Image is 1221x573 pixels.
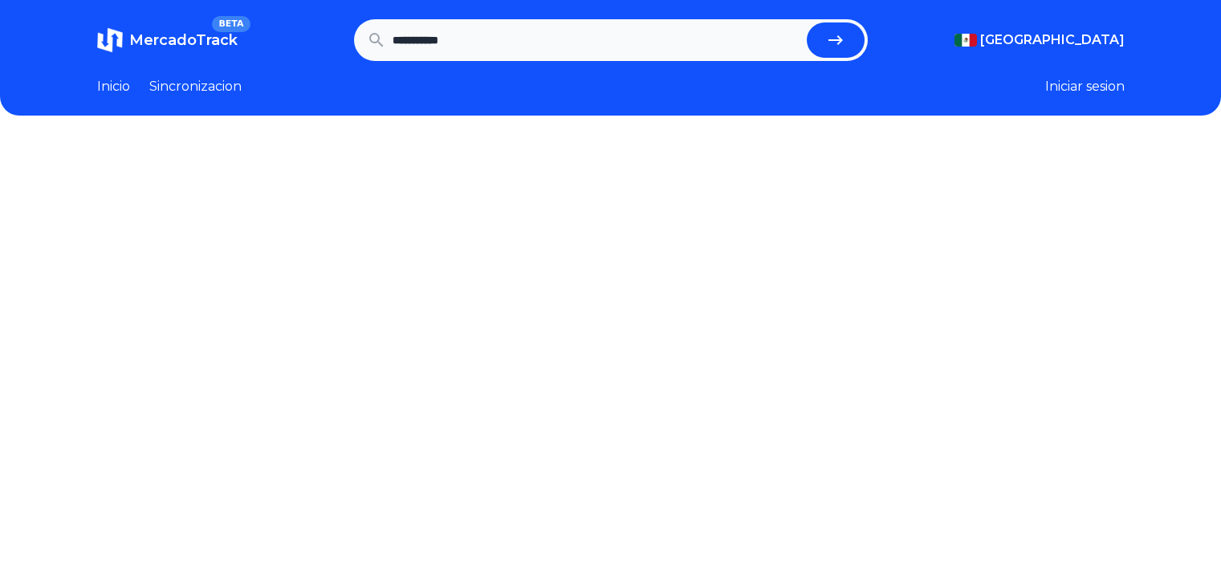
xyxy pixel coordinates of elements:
[129,31,238,49] span: MercadoTrack
[97,27,123,53] img: MercadoTrack
[97,77,130,96] a: Inicio
[954,34,977,47] img: Mexico
[149,77,242,96] a: Sincronizacion
[97,27,238,53] a: MercadoTrackBETA
[212,16,250,32] span: BETA
[1045,77,1125,96] button: Iniciar sesion
[980,30,1125,50] span: [GEOGRAPHIC_DATA]
[954,30,1125,50] button: [GEOGRAPHIC_DATA]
